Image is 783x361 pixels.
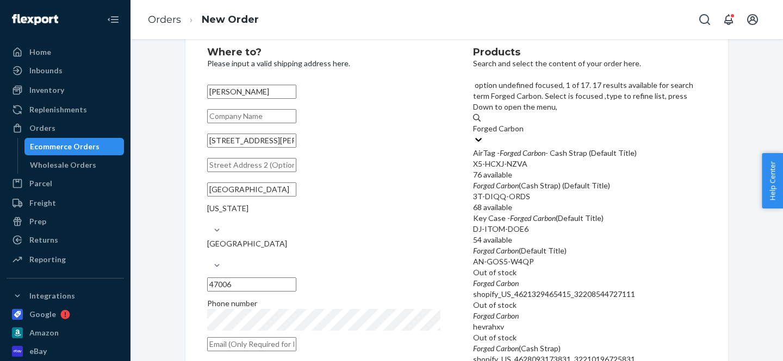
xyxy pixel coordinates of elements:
[473,343,706,354] div: (Cash Strap)
[7,175,124,192] a: Parcel
[473,47,706,58] h2: Products
[207,182,296,197] input: City
[523,148,545,157] em: Carbon
[473,321,706,332] div: hevrahxv
[12,14,58,25] img: Flexport logo
[473,123,524,134] input: option undefined focused, 1 of 17. 17 results available for search term Forged Carbon. Select is ...
[473,202,512,212] span: 68 available
[500,148,521,157] em: Forged
[473,245,706,256] div: (Default Title)
[7,324,124,341] a: Amazon
[30,160,96,170] div: Wholesale Orders
[7,43,124,61] a: Home
[7,81,124,99] a: Inventory
[496,344,519,353] em: Carbon
[29,254,66,265] div: Reporting
[7,119,124,137] a: Orders
[29,178,52,189] div: Parcel
[207,47,440,58] h2: Where to?
[496,246,519,255] em: Carbon
[473,235,512,244] span: 54 available
[207,109,296,123] input: Company Name
[496,311,519,320] em: Carbon
[29,346,47,357] div: eBay
[473,246,494,255] em: Forged
[473,333,517,342] span: Out of stock
[207,238,440,249] div: [GEOGRAPHIC_DATA]
[762,153,783,208] button: Help Center
[207,85,296,99] input: First & Last Name
[7,231,124,249] a: Returns
[694,9,716,30] button: Open Search Box
[24,138,125,155] a: Ecommerce Orders
[29,290,75,301] div: Integrations
[207,58,440,69] p: Please input a valid shipping address here.
[207,299,257,308] span: Phone number
[29,123,55,134] div: Orders
[29,65,63,76] div: Inbounds
[7,101,124,118] a: Replenishments
[7,287,124,305] button: Integrations
[30,141,100,152] div: Ecommerce Orders
[29,327,59,338] div: Amazon
[473,278,494,288] em: Forged
[207,158,296,172] input: Street Address 2 (Optional)
[29,85,64,96] div: Inventory
[7,306,124,323] a: Google
[533,213,556,223] em: Carbon
[207,203,440,214] div: [US_STATE]
[7,194,124,212] a: Freight
[473,300,517,309] span: Out of stock
[473,181,494,190] em: Forged
[473,311,494,320] em: Forged
[207,134,296,148] input: Street Address
[496,278,519,288] em: Carbon
[7,213,124,230] a: Prep
[742,9,763,30] button: Open account menu
[473,268,517,277] span: Out of stock
[510,213,531,223] em: Forged
[7,343,124,360] a: eBay
[139,4,268,36] ol: breadcrumbs
[29,309,56,320] div: Google
[29,198,56,208] div: Freight
[202,14,259,26] a: New Order
[24,156,125,174] a: Wholesale Orders
[473,289,706,300] div: shopify_US_4621329465415_32208544727111
[473,256,706,267] div: AN-GOS5-W4QP
[473,170,512,179] span: 76 available
[473,80,706,112] p: option undefined focused, 1 of 17. 17 results available for search term Forged Carbon. Select is ...
[29,216,46,227] div: Prep
[29,47,51,58] div: Home
[496,181,519,190] em: Carbon
[473,191,706,202] div: 3T-DIQQ-ORDS
[102,9,124,30] button: Close Navigation
[207,277,296,292] input: ZIP Code
[148,14,181,26] a: Orders
[7,62,124,79] a: Inbounds
[207,337,296,351] input: Email (Only Required for International)
[473,148,706,159] div: AirTag - - Cash Strap (Default Title)
[473,159,706,169] div: X5-HCXJ-NZVA
[473,213,706,224] div: Key Case - (Default Title)
[473,224,706,235] div: DJ-ITOM-DOE6
[7,251,124,268] a: Reporting
[718,9,739,30] button: Open notifications
[29,104,87,115] div: Replenishments
[29,235,58,245] div: Returns
[473,58,706,69] p: Search and select the content of your order here.
[207,249,208,260] input: [GEOGRAPHIC_DATA]
[473,180,706,191] div: (Cash Strap) (Default Title)
[207,214,208,225] input: [US_STATE]
[473,344,494,353] em: Forged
